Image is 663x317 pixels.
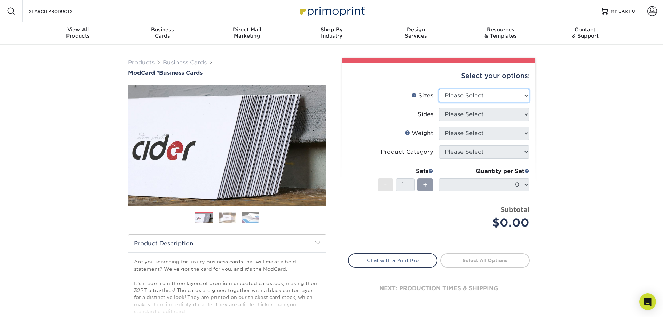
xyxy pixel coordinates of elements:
img: Business Cards 02 [219,212,236,223]
a: Business Cards [163,59,207,66]
div: Sizes [411,92,433,100]
div: Industry [289,26,374,39]
div: Sets [378,167,433,175]
span: ModCard™ [128,70,159,76]
span: + [423,180,427,190]
span: - [384,180,387,190]
span: 0 [632,9,635,14]
a: DesignServices [374,22,458,45]
a: Chat with a Print Pro [348,253,437,267]
div: & Templates [458,26,543,39]
span: MY CART [611,8,631,14]
a: Shop ByIndustry [289,22,374,45]
a: ModCard™Business Cards [128,70,326,76]
span: Business [120,26,205,33]
span: View All [36,26,120,33]
div: Sides [418,110,433,119]
img: ModCard™ 01 [128,46,326,245]
span: Design [374,26,458,33]
div: & Support [543,26,628,39]
a: BusinessCards [120,22,205,45]
img: Primoprint [297,3,366,18]
a: View AllProducts [36,22,120,45]
h2: Product Description [128,235,326,252]
img: Business Cards 03 [242,212,259,224]
input: SEARCH PRODUCTS..... [28,7,96,15]
div: next: production times & shipping [348,268,530,309]
span: Shop By [289,26,374,33]
iframe: Google Customer Reviews [2,296,59,315]
span: Contact [543,26,628,33]
a: Products [128,59,155,66]
a: Contact& Support [543,22,628,45]
a: Direct MailMarketing [205,22,289,45]
span: Resources [458,26,543,33]
div: Open Intercom Messenger [639,293,656,310]
div: Select your options: [348,63,530,89]
div: Weight [405,129,433,137]
div: Quantity per Set [439,167,529,175]
img: Business Cards 01 [195,209,213,227]
div: Marketing [205,26,289,39]
div: $0.00 [444,214,529,231]
span: Direct Mail [205,26,289,33]
div: Products [36,26,120,39]
a: Select All Options [440,253,530,267]
strong: Subtotal [500,206,529,213]
a: Resources& Templates [458,22,543,45]
div: Product Category [381,148,433,156]
div: Services [374,26,458,39]
div: Cards [120,26,205,39]
h1: Business Cards [128,70,326,76]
